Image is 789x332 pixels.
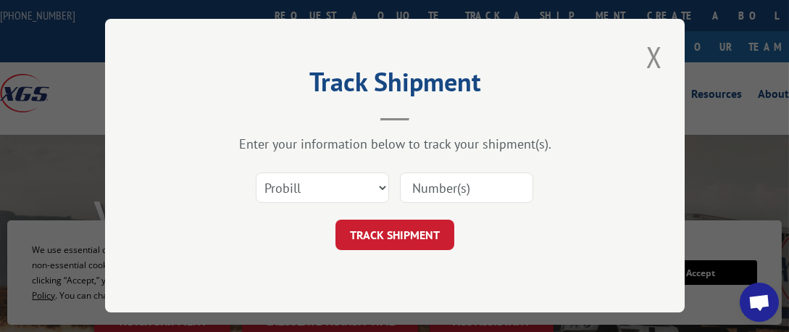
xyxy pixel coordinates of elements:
button: Close modal [642,37,667,77]
h2: Track Shipment [178,72,612,99]
input: Number(s) [400,173,533,204]
a: Open chat [740,283,779,322]
button: TRACK SHIPMENT [335,220,454,251]
div: Enter your information below to track your shipment(s). [178,136,612,153]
